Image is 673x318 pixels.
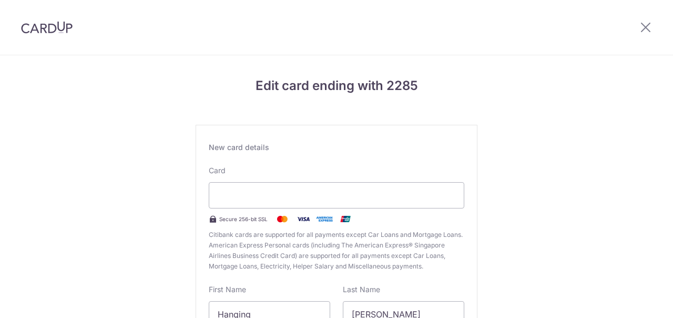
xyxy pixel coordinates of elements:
iframe: Secure card payment input frame [218,189,455,202]
img: .alt.amex [314,213,335,225]
iframe: Opens a widget where you can find more information [605,286,662,313]
span: Secure 256-bit SSL [219,215,268,223]
label: Last Name [343,284,380,295]
img: CardUp [21,21,73,34]
label: First Name [209,284,246,295]
div: New card details [209,142,464,153]
img: .alt.unionpay [335,213,356,225]
img: Visa [293,213,314,225]
h4: Edit card ending with 2285 [196,76,477,95]
label: Card [209,165,226,176]
span: Citibank cards are supported for all payments except Car Loans and Mortgage Loans. American Expre... [209,230,464,272]
img: Mastercard [272,213,293,225]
